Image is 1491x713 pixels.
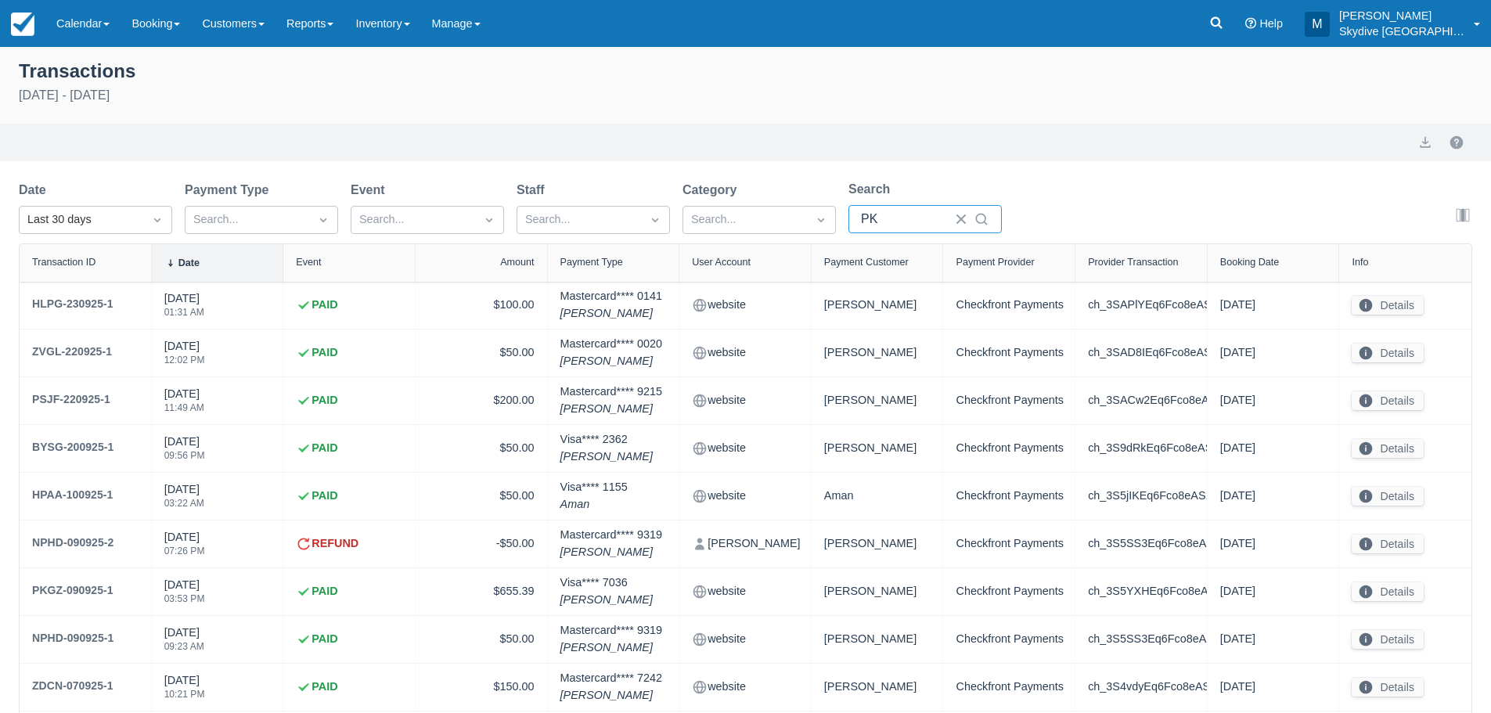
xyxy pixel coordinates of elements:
i: Help [1245,18,1256,29]
div: Payment Type [560,257,623,268]
strong: PAID [312,488,337,505]
div: [PERSON_NAME] [824,438,931,459]
a: HLPG-230925-1 [32,294,113,316]
div: $200.00 [428,390,535,412]
div: Checkfront Payments [956,485,1062,507]
button: Details [1352,344,1424,362]
div: 09:23 AM [164,642,204,651]
a: ZVGL-220925-1 [32,342,112,364]
div: [PERSON_NAME] [824,533,931,555]
p: Skydive [GEOGRAPHIC_DATA] [1339,23,1464,39]
div: [DATE] [1220,342,1327,364]
div: [DATE] [1220,581,1327,603]
div: Checkfront Payments [956,676,1062,698]
div: Info [1352,257,1368,268]
div: [DATE] - [DATE] [19,86,1472,105]
div: website [692,581,798,603]
div: Aman [824,485,931,507]
div: 01:31 AM [164,308,204,317]
div: $50.00 [428,342,535,364]
div: Last 30 days [27,211,135,229]
div: [PERSON_NAME] [824,676,931,698]
strong: REFUND [312,535,358,553]
div: NPHD-090925-2 [32,533,113,552]
div: $50.00 [428,485,535,507]
div: Mastercard **** 9319 [560,622,662,656]
div: ch_3S5SS3Eq6Fco8eAS0Vi8LxT7_r2 [1088,533,1194,555]
div: website [692,438,798,459]
div: BYSG-200925-1 [32,438,113,456]
div: website [692,342,798,364]
strong: PAID [312,631,337,648]
div: Mastercard **** 7242 [560,670,662,704]
div: ch_3S5YXHEq6Fco8eAS1iNqoRaS [1088,581,1194,603]
a: HPAA-100925-1 [32,485,113,507]
div: M [1305,12,1330,37]
div: [PERSON_NAME] [824,628,931,650]
div: 10:21 PM [164,690,205,699]
label: Category [682,181,743,200]
div: website [692,676,798,698]
div: website [692,390,798,412]
div: 03:53 PM [164,594,205,603]
div: website [692,628,798,650]
label: Search [848,180,896,199]
div: website [692,485,798,507]
em: [PERSON_NAME] [560,544,662,561]
strong: PAID [312,440,337,457]
label: Staff [517,181,551,200]
div: ch_3SAPlYEq6Fco8eAS1BxwxVqt [1088,294,1194,316]
div: Checkfront Payments [956,581,1062,603]
div: ch_3S5jIKEq6Fco8eAS1SNgT5qc [1088,485,1194,507]
button: Details [1352,439,1424,458]
div: User Account [692,257,751,268]
div: Mastercard **** 9215 [560,384,662,417]
div: ch_3S4vdyEq6Fco8eAS0vlHRGZ1 [1088,676,1194,698]
a: ZDCN-070925-1 [32,676,113,698]
div: Transaction ID [32,257,95,268]
em: Aman [560,496,628,513]
div: 11:49 AM [164,403,204,412]
em: [PERSON_NAME] [560,687,662,704]
div: Event [296,257,321,268]
div: [DATE] [164,529,205,565]
p: [PERSON_NAME] [1339,8,1464,23]
div: $655.39 [428,581,535,603]
label: Date [19,181,52,200]
div: [DATE] [164,338,205,374]
div: Checkfront Payments [956,438,1062,459]
div: [DATE] [164,290,204,326]
em: [PERSON_NAME] [560,305,662,322]
div: $50.00 [428,438,535,459]
div: HLPG-230925-1 [32,294,113,313]
div: $50.00 [428,628,535,650]
div: ch_3S5SS3Eq6Fco8eAS0Vi8LxT7 [1088,628,1194,650]
div: [DATE] [1220,628,1327,650]
div: Checkfront Payments [956,390,1062,412]
div: [DATE] [1220,485,1327,507]
div: Checkfront Payments [956,342,1062,364]
div: 07:26 PM [164,546,205,556]
div: Mastercard **** 0020 [560,336,662,369]
div: [DATE] [1220,390,1327,412]
a: NPHD-090925-1 [32,628,113,650]
strong: PAID [312,392,337,409]
div: 09:56 PM [164,451,205,460]
a: NPHD-090925-2 [32,533,113,555]
div: Checkfront Payments [956,294,1062,316]
div: HPAA-100925-1 [32,485,113,504]
label: Event [351,181,391,200]
div: [DATE] [164,577,205,613]
div: ch_3SACw2Eq6Fco8eAS0JsMV8np [1088,390,1194,412]
div: Amount [500,257,534,268]
div: Booking Date [1220,257,1280,268]
div: [DATE] [1220,676,1327,698]
div: [PERSON_NAME] [824,342,931,364]
div: $100.00 [428,294,535,316]
div: [DATE] [164,672,205,708]
span: Dropdown icon [149,212,165,228]
div: Payment Provider [956,257,1034,268]
div: PSJF-220925-1 [32,390,110,409]
div: [PERSON_NAME] [824,294,931,316]
span: Help [1259,17,1283,30]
